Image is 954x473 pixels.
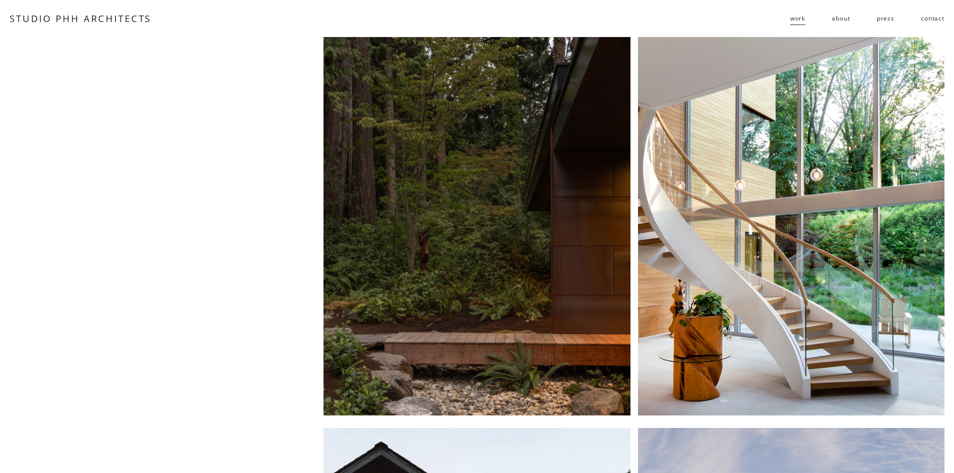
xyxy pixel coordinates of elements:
a: about [832,11,850,27]
a: folder dropdown [790,11,805,27]
span: work [790,11,805,26]
a: press [877,11,894,27]
a: STUDIO PHH ARCHITECTS [10,12,151,25]
a: contact [921,11,944,27]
